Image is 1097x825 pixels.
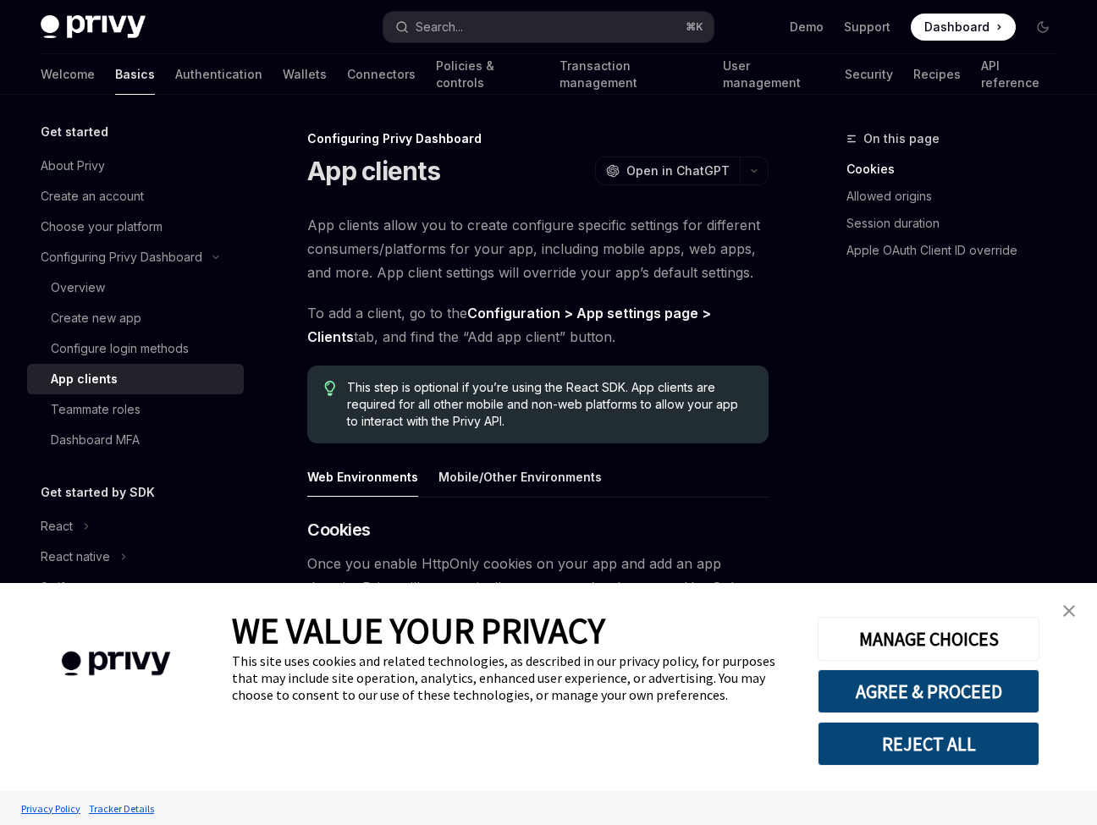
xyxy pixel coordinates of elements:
[383,12,713,42] button: Open search
[27,394,244,425] a: Teammate roles
[307,305,711,346] a: Configuration > App settings page > Clients
[560,54,703,95] a: Transaction management
[41,516,73,536] div: React
[41,577,68,597] div: Swift
[790,19,824,36] a: Demo
[41,217,163,237] div: Choose your platform
[27,212,244,242] a: Choose your platform
[1052,594,1086,628] a: close banner
[307,457,418,497] div: Web Environments
[283,54,327,95] a: Wallets
[51,338,189,359] div: Configure login methods
[863,129,940,149] span: On this page
[1063,605,1075,617] img: close banner
[17,794,85,823] a: Privacy Policy
[436,54,539,95] a: Policies & controls
[27,242,244,272] button: Toggle Configuring Privy Dashboard section
[913,54,961,95] a: Recipes
[981,54,1056,95] a: API reference
[324,381,336,396] svg: Tip
[27,542,244,572] button: Toggle React native section
[51,278,105,298] div: Overview
[27,272,244,303] a: Overview
[41,156,105,176] div: About Privy
[27,511,244,542] button: Toggle React section
[1029,14,1056,41] button: Toggle dark mode
[924,19,990,36] span: Dashboard
[51,399,141,420] div: Teammate roles
[686,20,703,34] span: ⌘ K
[27,364,244,394] a: App clients
[846,156,1070,183] a: Cookies
[846,210,1070,237] a: Session duration
[51,430,140,450] div: Dashboard MFA
[27,572,244,602] button: Toggle Swift section
[438,457,602,497] div: Mobile/Other Environments
[41,247,202,267] div: Configuring Privy Dashboard
[307,301,769,349] span: To add a client, go to the tab, and find the “Add app client” button.
[844,19,890,36] a: Support
[232,608,605,652] span: WE VALUE YOUR PRIVACY
[41,122,108,142] h5: Get started
[307,130,769,147] div: Configuring Privy Dashboard
[347,54,416,95] a: Connectors
[416,17,463,37] div: Search...
[41,547,110,567] div: React native
[27,303,244,333] a: Create new app
[175,54,262,95] a: Authentication
[595,157,740,185] button: Open in ChatGPT
[27,151,244,181] a: About Privy
[115,54,155,95] a: Basics
[41,482,155,503] h5: Get started by SDK
[307,552,769,646] span: Once you enable HttpOnly cookies on your app and add an app domain, Privy will automatically stor...
[347,379,752,430] span: This step is optional if you’re using the React SDK. App clients are required for all other mobil...
[723,54,824,95] a: User management
[307,518,371,542] span: Cookies
[307,213,769,284] span: App clients allow you to create configure specific settings for different consumers/platforms for...
[51,308,141,328] div: Create new app
[846,183,1070,210] a: Allowed origins
[818,722,1039,766] button: REJECT ALL
[818,669,1039,713] button: AGREE & PROCEED
[25,627,207,701] img: company logo
[27,333,244,364] a: Configure login methods
[41,186,144,206] div: Create an account
[818,617,1039,661] button: MANAGE CHOICES
[846,237,1070,264] a: Apple OAuth Client ID override
[41,15,146,39] img: dark logo
[845,54,893,95] a: Security
[626,162,730,179] span: Open in ChatGPT
[41,54,95,95] a: Welcome
[51,369,118,389] div: App clients
[307,156,440,186] h1: App clients
[232,652,792,703] div: This site uses cookies and related technologies, as described in our privacy policy, for purposes...
[27,425,244,455] a: Dashboard MFA
[911,14,1016,41] a: Dashboard
[85,794,158,823] a: Tracker Details
[27,181,244,212] a: Create an account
